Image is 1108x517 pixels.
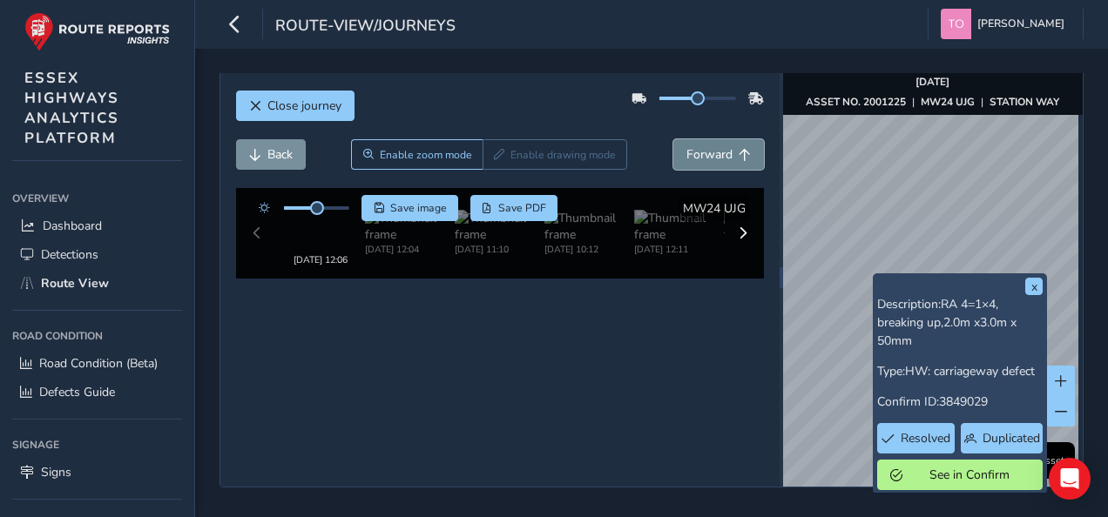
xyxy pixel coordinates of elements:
img: Thumbnail frame [275,217,365,250]
span: Close journey [267,97,341,114]
div: [DATE] 10:12 [544,250,634,263]
span: Resolved [901,430,950,446]
span: MW24 UJG [683,200,746,217]
span: Save PDF [498,201,546,215]
span: Detections [41,246,98,263]
div: [DATE] 12:11 [634,250,724,263]
span: RA 4=1×4, breaking up,2.0m x3.0m x 50mm [877,296,1017,349]
img: Thumbnail frame [724,217,814,250]
button: PDF [470,195,558,221]
span: HW: carriageway defect [905,363,1035,379]
span: Road Condition (Beta) [39,355,158,372]
p: Type: [877,362,1043,380]
button: Forward [673,139,764,170]
span: Duplicated [983,430,1040,446]
span: Route View [41,275,109,292]
span: Enable zoom mode [380,148,472,162]
a: Route View [12,269,182,298]
span: 3849029 [939,393,988,410]
img: diamond-layout [941,9,971,39]
strong: [DATE] [915,75,949,89]
div: | | [806,95,1059,109]
button: See in Confirm [877,460,1043,490]
span: See in Confirm [909,467,1030,483]
div: [DATE] 12:06 [275,250,365,263]
div: [DATE] 12:04 [365,250,455,263]
span: route-view/journeys [275,15,456,39]
div: Signage [12,432,182,458]
button: [PERSON_NAME] [941,9,1071,39]
span: Save image [390,201,447,215]
button: Close journey [236,91,355,121]
div: [DATE] 11:10 [455,250,544,263]
strong: MW24 UJG [921,95,975,109]
img: rr logo [24,12,170,51]
button: Back [236,139,306,170]
img: Thumbnail frame [365,217,455,250]
a: Road Condition (Beta) [12,349,182,378]
div: Open Intercom Messenger [1049,458,1091,500]
p: Description: [877,295,1043,350]
div: [DATE] 12:25 [724,250,814,263]
div: Overview [12,185,182,211]
span: [PERSON_NAME] [977,9,1064,39]
span: Dashboard [43,218,102,234]
button: Duplicated [961,423,1043,453]
div: Road Condition [12,323,182,349]
strong: ASSET NO. 2001225 [806,95,906,109]
strong: STATION WAY [990,95,1059,109]
button: Zoom [351,139,483,170]
img: Thumbnail frame [544,217,634,250]
button: x [1025,278,1043,295]
p: Confirm ID: [877,393,1043,411]
a: Signs [12,458,182,487]
span: ESSEX HIGHWAYS ANALYTICS PLATFORM [24,68,119,148]
span: Defects Guide [39,384,115,400]
span: Signs [41,464,71,480]
img: Thumbnail frame [634,217,724,250]
a: Detections [12,240,182,269]
span: Back [267,146,293,163]
img: Thumbnail frame [455,217,544,250]
button: Resolved [877,423,955,453]
a: Dashboard [12,211,182,240]
button: Save [361,195,458,221]
a: Defects Guide [12,378,182,406]
span: Forward [686,146,733,163]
